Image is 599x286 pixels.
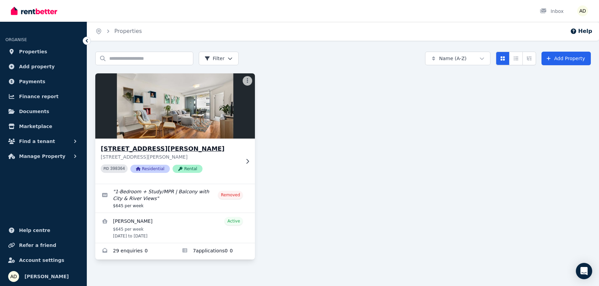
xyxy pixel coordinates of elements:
[5,37,27,42] span: ORGANISE
[95,243,175,260] a: Enquiries for 40904/50 Duncan St, West End
[19,256,64,264] span: Account settings
[576,263,592,279] div: Open Intercom Messenger
[5,224,81,237] a: Help centre
[5,149,81,163] button: Manage Property
[101,144,240,154] h3: [STREET_ADDRESS][PERSON_NAME]
[95,73,255,184] a: 40904/50 Duncan St, West End[STREET_ADDRESS][PERSON_NAME][STREET_ADDRESS][PERSON_NAME]PID 398364R...
[175,243,255,260] a: Applications for 40904/50 Duncan St, West End
[5,238,81,252] a: Refer a friend
[95,213,255,243] a: View details for Benedict Alexander Oliver
[19,48,47,56] span: Properties
[5,75,81,88] a: Payments
[5,105,81,118] a: Documents
[110,166,125,171] code: 398364
[439,55,467,62] span: Name (A-Z)
[19,152,65,160] span: Manage Property
[130,165,170,173] span: Residential
[243,76,252,86] button: More options
[540,8,564,15] div: Inbox
[103,167,109,171] small: PID
[95,184,255,213] a: Edit listing: 1-Bedroom + Study/MPR | Balcony with City & River Views
[570,27,592,35] button: Help
[11,6,57,16] img: RentBetter
[19,62,55,71] span: Add property
[19,77,45,86] span: Payments
[577,5,588,16] img: Ayushi Dewan
[19,241,56,249] span: Refer a friend
[19,92,59,101] span: Finance report
[25,272,69,281] span: [PERSON_NAME]
[114,28,142,34] a: Properties
[87,22,150,41] nav: Breadcrumb
[5,90,81,103] a: Finance report
[205,55,225,62] span: Filter
[19,226,50,234] span: Help centre
[19,122,52,130] span: Marketplace
[5,253,81,267] a: Account settings
[5,60,81,73] a: Add property
[425,52,490,65] button: Name (A-Z)
[8,271,19,282] img: Ayushi Dewan
[91,72,259,140] img: 40904/50 Duncan St, West End
[19,107,49,115] span: Documents
[496,52,536,65] div: View options
[101,154,240,160] p: [STREET_ADDRESS][PERSON_NAME]
[5,135,81,148] button: Find a tenant
[5,120,81,133] a: Marketplace
[5,45,81,58] a: Properties
[509,52,523,65] button: Compact list view
[522,52,536,65] button: Expanded list view
[199,52,239,65] button: Filter
[19,137,55,145] span: Find a tenant
[496,52,509,65] button: Card view
[541,52,591,65] a: Add Property
[173,165,203,173] span: Rental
